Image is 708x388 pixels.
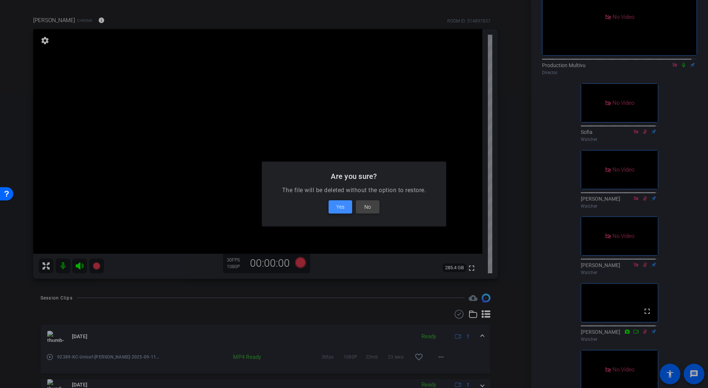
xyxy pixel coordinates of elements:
[329,200,352,214] button: Yes
[336,202,344,211] span: Yes
[271,186,437,195] p: The file will be deleted without the option to restore.
[356,200,379,214] button: No
[271,170,437,182] h2: Are you sure?
[364,202,371,211] span: No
